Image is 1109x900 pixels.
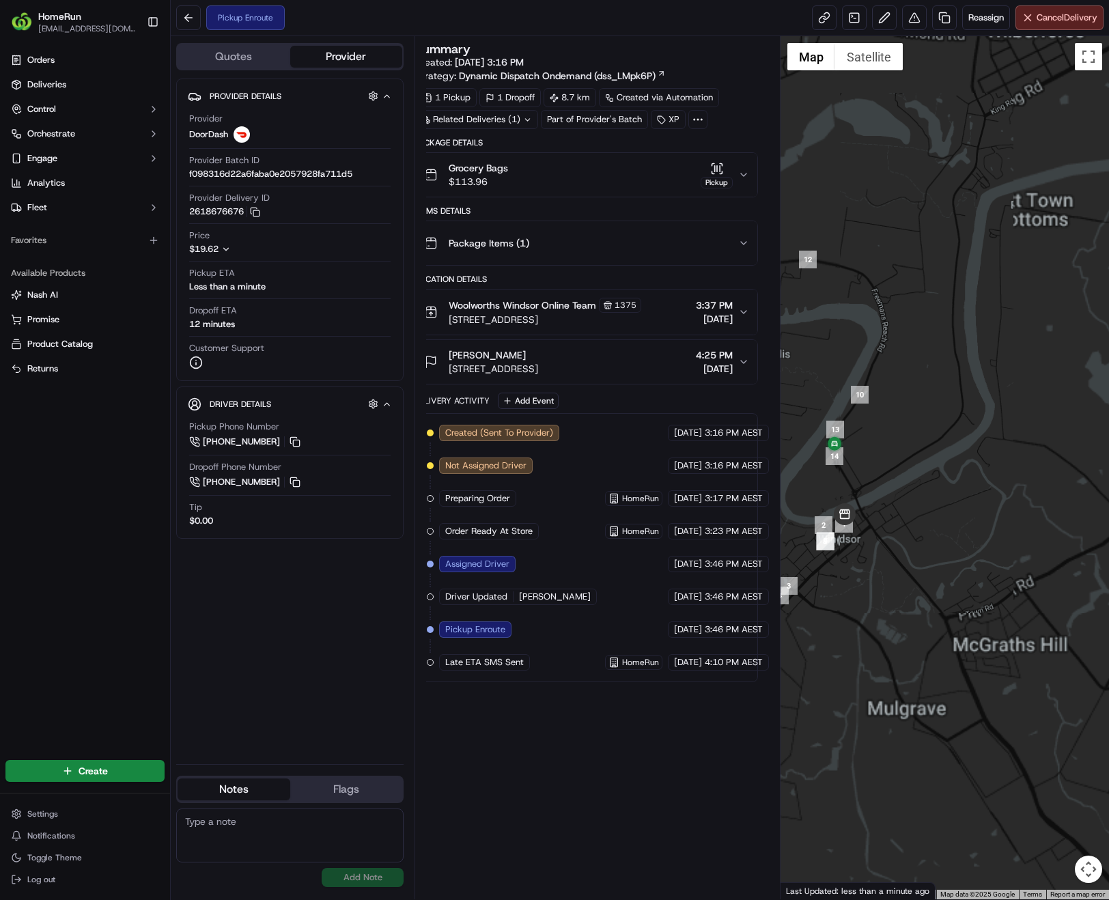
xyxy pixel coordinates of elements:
[705,492,763,505] span: 3:17 PM AEST
[445,525,533,537] span: Order Ready At Store
[189,515,213,527] div: $0.00
[701,177,733,188] div: Pickup
[780,577,798,595] div: 3
[696,362,733,376] span: [DATE]
[498,393,559,409] button: Add Event
[674,656,702,669] span: [DATE]
[784,882,829,899] img: Google
[415,206,758,216] div: Items Details
[615,300,636,311] span: 1375
[189,229,210,242] span: Price
[771,587,789,604] div: 4
[189,281,266,293] div: Less than a minute
[599,88,719,107] a: Created via Automation
[189,318,235,331] div: 12 minutes
[1075,856,1102,883] button: Map camera controls
[189,206,260,218] button: 2618676676
[189,421,279,433] span: Pickup Phone Number
[415,69,666,83] div: Strategy:
[189,128,228,141] span: DoorDash
[38,23,136,34] button: [EMAIL_ADDRESS][DOMAIN_NAME]
[5,826,165,845] button: Notifications
[544,88,596,107] div: 8.7 km
[851,386,869,404] div: 10
[27,852,82,863] span: Toggle Theme
[189,243,219,255] span: $19.62
[189,113,223,125] span: Provider
[5,358,165,380] button: Returns
[1075,43,1102,70] button: Toggle fullscreen view
[27,201,47,214] span: Fleet
[5,98,165,120] button: Control
[701,162,733,188] button: Pickup
[449,175,508,188] span: $113.96
[5,760,165,782] button: Create
[38,10,81,23] button: HomeRun
[5,74,165,96] a: Deliveries
[1037,12,1097,24] span: Cancel Delivery
[449,161,508,175] span: Grocery Bags
[674,460,702,472] span: [DATE]
[189,342,264,354] span: Customer Support
[815,516,832,534] div: 2
[445,656,524,669] span: Late ETA SMS Sent
[622,657,659,668] span: HomeRun
[696,298,733,312] span: 3:37 PM
[189,305,237,317] span: Dropoff ETA
[5,870,165,889] button: Log out
[5,333,165,355] button: Product Catalog
[27,289,58,301] span: Nash AI
[5,172,165,194] a: Analytics
[27,338,93,350] span: Product Catalog
[696,348,733,362] span: 4:25 PM
[826,447,843,465] div: 14
[178,46,290,68] button: Quotes
[787,43,835,70] button: Show street map
[415,88,477,107] div: 1 Pickup
[696,312,733,326] span: [DATE]
[27,103,56,115] span: Control
[27,313,59,326] span: Promise
[189,475,303,490] button: [PHONE_NUMBER]
[816,533,834,550] div: 8
[449,298,596,312] span: Woolworths Windsor Online Team
[459,69,666,83] a: Dynamic Dispatch Ondemand (dss_LMpk6P)
[445,460,527,472] span: Not Assigned Driver
[622,493,659,504] span: HomeRun
[210,399,271,410] span: Driver Details
[416,340,757,384] button: [PERSON_NAME][STREET_ADDRESS]4:25 PM[DATE]
[5,229,165,251] div: Favorites
[5,262,165,284] div: Available Products
[674,525,702,537] span: [DATE]
[5,309,165,331] button: Promise
[203,476,280,488] span: [PHONE_NUMBER]
[5,147,165,169] button: Engage
[189,461,281,473] span: Dropoff Phone Number
[290,778,403,800] button: Flags
[188,85,392,107] button: Provider Details
[445,492,510,505] span: Preparing Order
[1023,890,1042,898] a: Terms (opens in new tab)
[189,434,303,449] a: [PHONE_NUMBER]
[5,804,165,824] button: Settings
[674,591,702,603] span: [DATE]
[445,623,505,636] span: Pickup Enroute
[416,290,757,335] button: Woolworths Windsor Online Team1375[STREET_ADDRESS]3:37 PM[DATE]
[5,848,165,867] button: Toggle Theme
[415,110,538,129] div: Related Deliveries (1)
[27,363,58,375] span: Returns
[459,69,656,83] span: Dynamic Dispatch Ondemand (dss_LMpk6P)
[817,533,834,550] div: 9
[415,55,524,69] span: Created:
[5,5,141,38] button: HomeRunHomeRun[EMAIL_ADDRESS][DOMAIN_NAME]
[940,890,1015,898] span: Map data ©2025 Google
[962,5,1010,30] button: Reassign
[705,460,763,472] span: 3:16 PM AEST
[415,274,758,285] div: Location Details
[5,123,165,145] button: Orchestrate
[189,267,235,279] span: Pickup ETA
